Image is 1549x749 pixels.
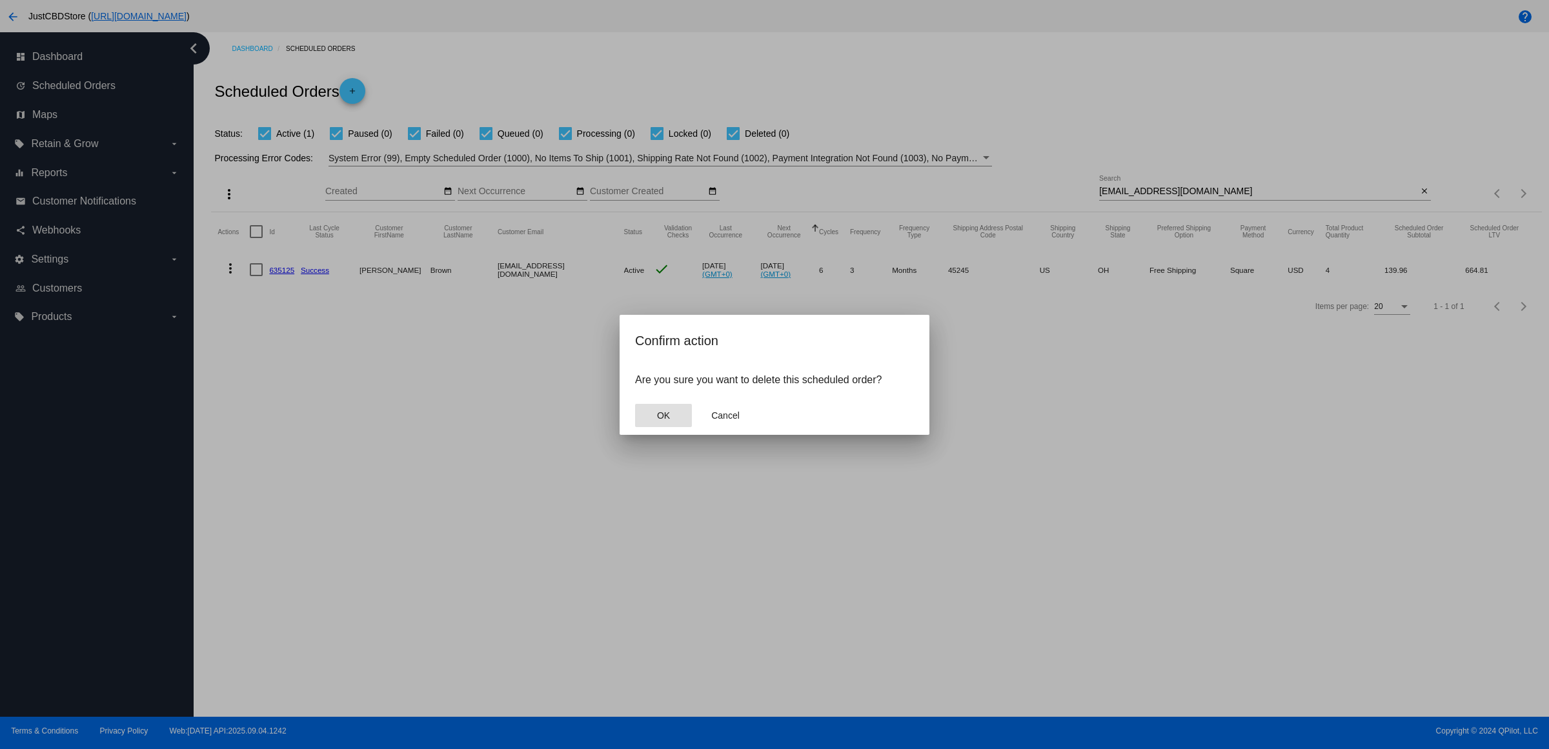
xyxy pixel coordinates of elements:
button: Close dialog [697,404,754,427]
p: Are you sure you want to delete this scheduled order? [635,374,914,386]
span: Cancel [711,410,740,421]
button: Close dialog [635,404,692,427]
span: OK [657,410,670,421]
h2: Confirm action [635,330,914,351]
